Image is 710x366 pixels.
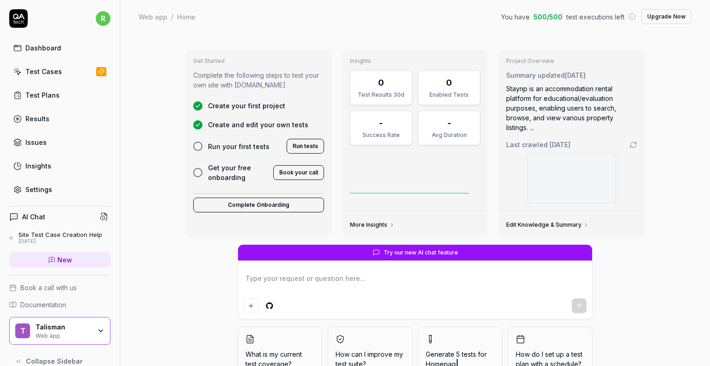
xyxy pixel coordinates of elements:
[139,12,167,21] div: Web app
[20,283,77,292] span: Book a call with us
[244,298,258,313] button: Add attachment
[566,12,624,22] span: test executions left
[9,317,110,345] button: TTalismanWeb app
[379,117,383,129] div: -
[208,163,268,182] span: Get your free onboarding
[533,12,563,22] span: 500 / 500
[378,76,384,89] div: 0
[446,76,452,89] div: 0
[208,142,269,151] span: Run your first tests
[501,12,530,22] span: You have
[25,114,49,124] div: Results
[20,300,66,310] span: Documentation
[9,86,110,104] a: Test Plans
[287,139,324,154] button: Run tests
[193,70,324,90] p: Complete the following steps to test your own site with [DOMAIN_NAME]
[25,90,60,100] div: Test Plans
[57,255,72,265] span: New
[25,67,62,76] div: Test Cases
[273,165,324,180] button: Book your call
[424,131,474,139] div: Avg Duration
[9,62,110,81] a: Test Cases
[25,161,51,171] div: Insights
[18,238,102,245] div: [DATE]
[350,57,481,65] h3: Insights
[287,141,324,150] a: Run tests
[506,71,565,79] span: Summary updated
[25,43,61,53] div: Dashboard
[9,252,110,267] a: New
[384,248,458,257] span: Try our new AI chat feature
[22,212,45,222] h4: AI Chat
[36,331,91,339] div: Web app
[9,110,110,128] a: Results
[9,133,110,151] a: Issues
[193,57,324,65] h3: Get Started
[36,323,91,331] div: Talisman
[18,231,102,238] div: Site Test Case Creation Help
[208,101,285,111] span: Create your first project
[424,91,474,99] div: Enabled Tests
[641,9,692,24] button: Upgrade Now
[447,117,451,129] div: -
[9,39,110,57] a: Dashboard
[506,57,637,65] h3: Project Overview
[177,12,196,21] div: Home
[350,221,395,229] a: More Insights
[171,12,173,21] div: /
[9,157,110,175] a: Insights
[550,141,570,149] time: [DATE]
[630,141,637,149] a: Go to crawling settings
[208,120,308,130] span: Create and edit your own tests
[25,185,52,194] div: Settings
[528,154,616,203] img: Screenshot
[273,167,324,176] a: Book your call
[356,91,406,99] div: Test Results 30d
[9,300,110,310] a: Documentation
[193,198,324,212] button: Complete Onboarding
[96,11,110,26] span: r
[565,71,586,79] time: [DATE]
[26,356,83,366] span: Collapse Sidebar
[506,140,570,149] span: Last crawled
[9,231,110,245] a: Site Test Case Creation Help[DATE]
[356,131,406,139] div: Success Rate
[96,9,110,28] button: r
[506,84,637,132] div: Staynp is an accommodation rental platform for educational/evaluation purposes, enabling users to...
[15,323,30,338] span: T
[506,221,589,229] a: Edit Knowledge & Summary
[25,137,47,147] div: Issues
[9,283,110,292] a: Book a call with us
[9,180,110,199] a: Settings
